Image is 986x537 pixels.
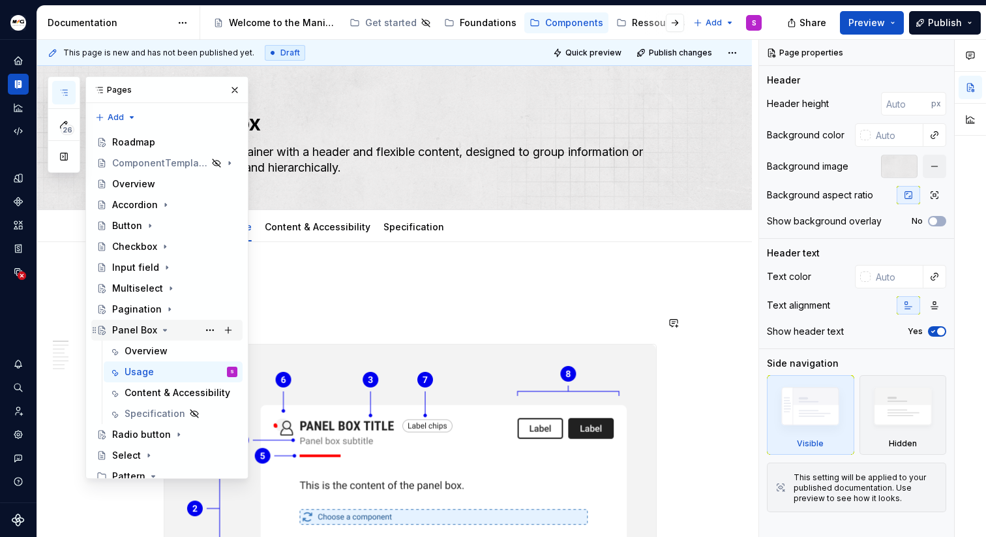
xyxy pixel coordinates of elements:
[112,240,157,253] div: Checkbox
[383,221,444,232] a: Specification
[91,424,243,445] a: Radio button
[8,191,29,212] div: Components
[767,375,854,455] div: Visible
[8,97,29,118] div: Analytics
[767,189,873,202] div: Background aspect ratio
[767,129,844,142] div: Background color
[767,325,844,338] div: Show header text
[104,382,243,403] a: Content & Accessibility
[112,282,163,295] div: Multiselect
[881,92,931,115] input: Auto
[10,15,26,31] img: e5cfe62c-2ffb-4aae-a2e8-6f19d60e01f1.png
[767,357,839,370] div: Side navigation
[797,438,824,449] div: Visible
[125,386,230,399] div: Content & Accessibility
[8,262,29,283] a: Data sources
[104,361,243,382] a: UsageS
[871,123,923,147] input: Auto
[524,12,608,33] a: Components
[112,470,145,483] div: Pattern
[208,10,687,36] div: Page tree
[794,472,938,504] div: This setting will be applied to your published documentation. Use preview to see how it looks.
[86,77,248,103] div: Pages
[125,365,154,378] div: Usage
[928,16,962,29] span: Publish
[611,12,691,33] a: Ressources
[767,270,811,283] div: Text color
[91,174,243,194] a: Overview
[91,278,243,299] a: Multiselect
[889,438,917,449] div: Hidden
[91,194,243,215] a: Accordion
[781,11,835,35] button: Share
[91,257,243,278] a: Input field
[91,153,243,174] a: ComponentTemplate (to duplicate)
[8,168,29,189] div: Design tokens
[365,16,417,29] div: Get started
[230,365,234,378] div: S
[767,74,800,87] div: Header
[8,74,29,95] a: Documentation
[8,238,29,259] a: Storybook stories
[752,18,756,28] div: S
[91,466,243,487] div: Pattern
[909,11,981,35] button: Publish
[91,215,243,236] a: Button
[8,448,29,468] button: Contact support
[161,142,654,178] textarea: Structured container with a header and flexible content, designed to group information or actions...
[229,16,336,29] div: Welcome to the Manitou and [PERSON_NAME] Design System
[767,299,830,312] div: Text alignment
[260,213,376,240] div: Content & Accessibility
[859,375,947,455] div: Hidden
[344,12,436,33] a: Get started
[112,261,159,274] div: Input field
[112,428,171,441] div: Radio button
[112,136,155,149] div: Roadmap
[767,215,882,228] div: Show background overlay
[633,44,718,62] button: Publish changes
[104,403,243,424] a: Specification
[840,11,904,35] button: Preview
[112,157,207,170] div: ComponentTemplate (to duplicate)
[439,12,522,33] a: Foundations
[112,219,142,232] div: Button
[91,236,243,257] a: Checkbox
[48,16,171,29] div: Documentation
[104,341,243,361] a: Overview
[112,324,157,337] div: Panel Box
[91,320,243,341] a: Panel Box
[112,177,155,191] div: Overview
[632,16,685,29] div: Ressources
[280,48,300,58] span: Draft
[931,99,941,109] p: px
[460,16,516,29] div: Foundations
[63,48,254,58] span: This page is new and has not been published yet.
[848,16,885,29] span: Preview
[706,18,722,28] span: Add
[8,50,29,71] a: Home
[908,326,923,337] label: Yes
[91,132,243,153] a: Roadmap
[8,121,29,142] a: Code automation
[112,303,162,316] div: Pagination
[8,401,29,422] a: Invite team
[91,445,243,466] a: Select
[649,48,712,58] span: Publish changes
[8,424,29,445] a: Settings
[8,215,29,236] a: Assets
[767,247,820,260] div: Header text
[378,213,449,240] div: Specification
[767,97,829,110] div: Header height
[161,108,654,139] textarea: Panel Box
[61,125,74,135] span: 26
[871,265,923,288] input: Auto
[208,12,342,33] a: Welcome to the Manitou and [PERSON_NAME] Design System
[265,221,370,232] a: Content & Accessibility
